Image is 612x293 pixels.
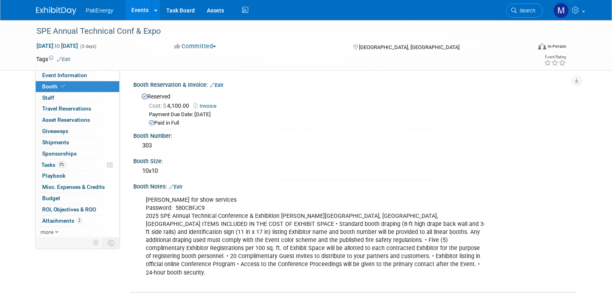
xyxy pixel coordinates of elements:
[42,105,91,112] span: Travel Reservations
[36,148,119,159] a: Sponsorships
[36,92,119,103] a: Staff
[57,162,66,168] span: 0%
[194,103,220,109] a: Invoice
[488,42,566,54] div: Event Format
[42,128,68,134] span: Giveaways
[42,172,65,179] span: Playbook
[42,94,54,101] span: Staff
[103,238,119,248] td: Toggle Event Tabs
[149,111,570,119] div: Payment Due Date: [DATE]
[42,206,96,213] span: ROI, Objectives & ROO
[547,43,566,49] div: In-Person
[359,44,459,50] span: [GEOGRAPHIC_DATA], [GEOGRAPHIC_DATA]
[149,119,570,127] div: Paid in Full
[61,84,65,88] i: Booth reservation complete
[89,238,103,248] td: Personalize Event Tab Strip
[538,43,546,49] img: Format-Inperson.png
[36,182,119,193] a: Misc. Expenses & Credits
[133,130,576,140] div: Booth Number:
[133,155,576,165] div: Booth Size:
[544,55,566,59] div: Event Rating
[42,195,60,201] span: Budget
[169,184,182,190] a: Edit
[36,55,70,63] td: Tags
[41,229,53,235] span: more
[171,42,219,51] button: Committed
[42,150,77,157] span: Sponsorships
[86,7,113,14] span: PakEnergy
[53,43,61,49] span: to
[36,81,119,92] a: Booth
[36,170,119,181] a: Playbook
[140,192,490,289] div: [PERSON_NAME] for show services Password: 580CBFJC9 2025 SPE Annual Technical Conference & Exhibi...
[36,193,119,204] a: Budget
[36,160,119,170] a: Tasks0%
[36,7,76,15] img: ExhibitDay
[36,215,119,226] a: Attachments2
[34,24,521,39] div: SPE Annual Technical Conf & Expo
[42,139,69,145] span: Shipments
[139,139,570,152] div: 303
[36,227,119,238] a: more
[506,4,543,18] a: Search
[133,79,576,89] div: Booth Reservation & Invoice:
[80,44,96,49] span: (3 days)
[42,83,67,90] span: Booth
[36,204,119,215] a: ROI, Objectives & ROO
[42,117,90,123] span: Asset Reservations
[36,126,119,137] a: Giveaways
[42,184,105,190] span: Misc. Expenses & Credits
[36,115,119,125] a: Asset Reservations
[57,57,70,62] a: Edit
[553,3,569,18] img: Mary Walker
[76,217,82,223] span: 2
[36,103,119,114] a: Travel Reservations
[517,8,535,14] span: Search
[36,137,119,148] a: Shipments
[42,72,87,78] span: Event Information
[139,165,570,177] div: 10x10
[42,217,82,224] span: Attachments
[133,180,576,191] div: Booth Notes:
[149,102,192,109] span: 4,100.00
[149,102,167,109] span: Cost: $
[36,70,119,81] a: Event Information
[139,90,570,127] div: Reserved
[210,82,223,88] a: Edit
[41,162,66,168] span: Tasks
[36,42,78,49] span: [DATE] [DATE]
